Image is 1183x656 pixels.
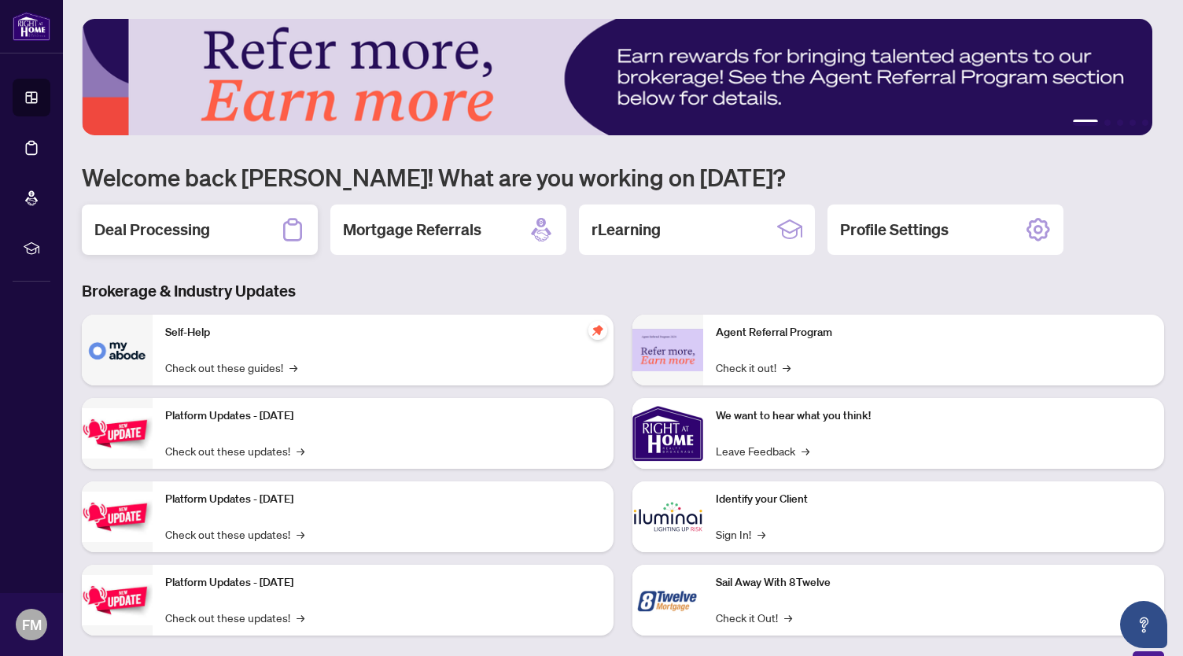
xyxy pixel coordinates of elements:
h2: Deal Processing [94,219,210,241]
p: Sail Away With 8Twelve [716,574,1152,592]
span: → [757,525,765,543]
a: Sign In!→ [716,525,765,543]
button: 3 [1117,120,1123,126]
button: 4 [1130,120,1136,126]
p: Self-Help [165,324,601,341]
a: Check it Out!→ [716,609,792,626]
img: Self-Help [82,315,153,385]
button: Open asap [1120,601,1167,648]
span: pushpin [588,321,607,340]
button: 5 [1142,120,1148,126]
p: Platform Updates - [DATE] [165,574,601,592]
p: Platform Updates - [DATE] [165,407,601,425]
a: Check out these updates!→ [165,525,304,543]
a: Check it out!→ [716,359,791,376]
span: → [802,442,809,459]
img: Sail Away With 8Twelve [632,565,703,636]
h3: Brokerage & Industry Updates [82,280,1164,302]
img: logo [13,12,50,41]
p: Agent Referral Program [716,324,1152,341]
span: → [297,609,304,626]
h1: Welcome back [PERSON_NAME]! What are you working on [DATE]? [82,162,1164,192]
p: We want to hear what you think! [716,407,1152,425]
img: Platform Updates - July 21, 2025 [82,408,153,458]
span: → [289,359,297,376]
span: FM [22,614,42,636]
a: Check out these updates!→ [165,442,304,459]
button: 2 [1104,120,1111,126]
p: Identify your Client [716,491,1152,508]
h2: Profile Settings [840,219,949,241]
img: Identify your Client [632,481,703,552]
h2: Mortgage Referrals [343,219,481,241]
img: Slide 0 [82,19,1152,135]
a: Check out these guides!→ [165,359,297,376]
img: We want to hear what you think! [632,398,703,469]
a: Check out these updates!→ [165,609,304,626]
button: 1 [1073,120,1098,126]
p: Platform Updates - [DATE] [165,491,601,508]
a: Leave Feedback→ [716,442,809,459]
img: Agent Referral Program [632,329,703,372]
img: Platform Updates - July 8, 2025 [82,492,153,541]
h2: rLearning [591,219,661,241]
span: → [297,525,304,543]
img: Platform Updates - June 23, 2025 [82,575,153,625]
span: → [783,359,791,376]
span: → [784,609,792,626]
span: → [297,442,304,459]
